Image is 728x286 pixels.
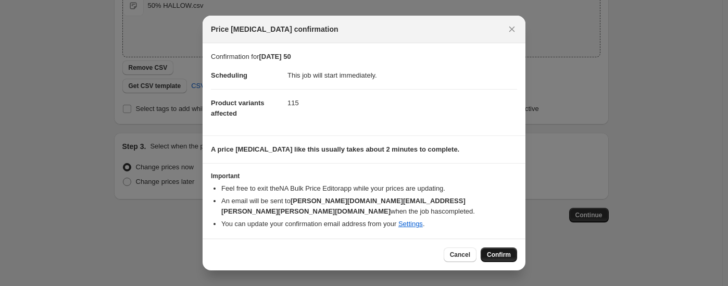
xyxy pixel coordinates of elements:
[221,219,517,229] li: You can update your confirmation email address from your .
[211,52,517,62] p: Confirmation for
[211,24,338,34] span: Price [MEDICAL_DATA] confirmation
[481,247,517,262] button: Confirm
[398,220,423,228] a: Settings
[211,99,265,117] span: Product variants affected
[287,89,517,117] dd: 115
[211,145,459,153] b: A price [MEDICAL_DATA] like this usually takes about 2 minutes to complete.
[221,196,517,217] li: An email will be sent to when the job has completed .
[505,22,519,36] button: Close
[221,183,517,194] li: Feel free to exit the NA Bulk Price Editor app while your prices are updating.
[450,251,470,259] span: Cancel
[444,247,476,262] button: Cancel
[259,53,291,60] b: [DATE] 50
[211,71,247,79] span: Scheduling
[211,172,517,180] h3: Important
[487,251,511,259] span: Confirm
[287,62,517,89] dd: This job will start immediately.
[221,197,466,215] b: [PERSON_NAME][DOMAIN_NAME][EMAIL_ADDRESS][PERSON_NAME][PERSON_NAME][DOMAIN_NAME]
